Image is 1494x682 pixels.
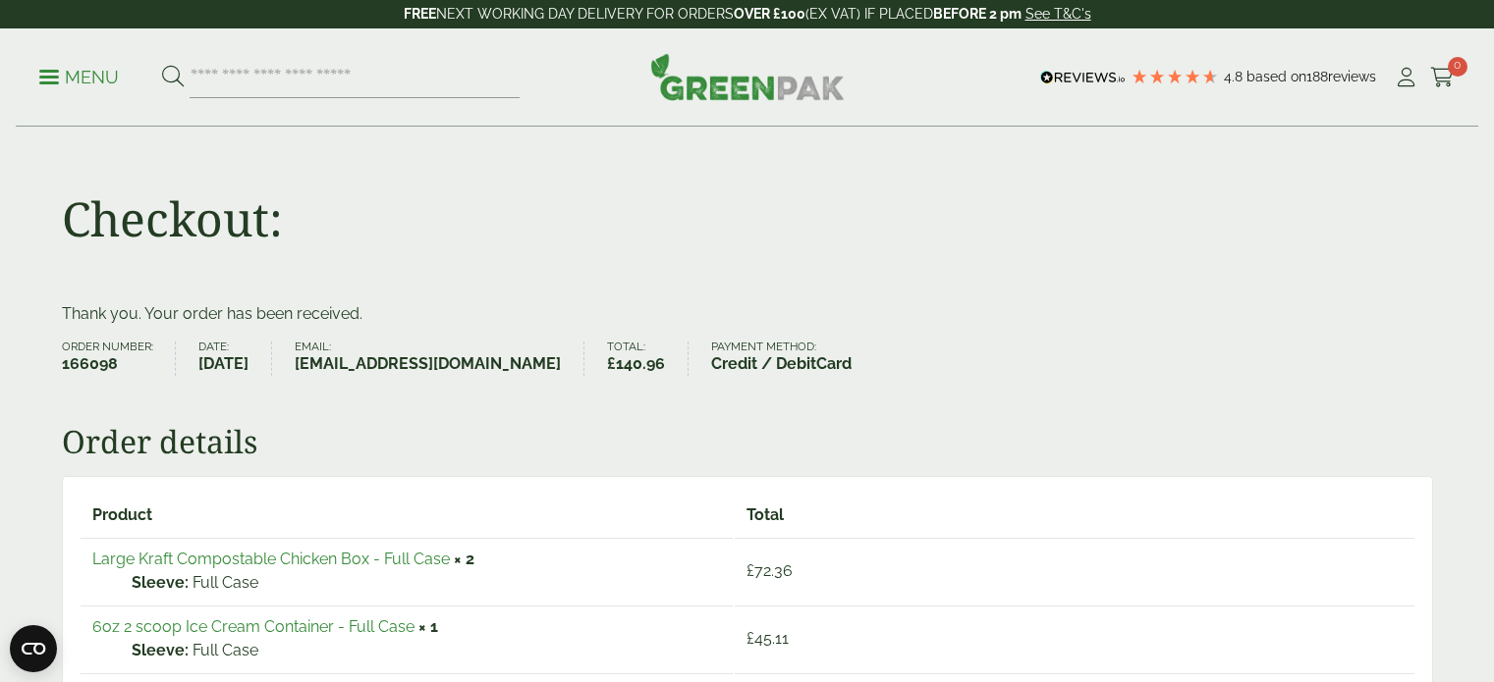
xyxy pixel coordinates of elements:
span: £ [747,561,754,580]
img: GreenPak Supplies [650,53,845,100]
strong: FREE [404,6,436,22]
strong: Credit / DebitCard [711,352,852,376]
strong: BEFORE 2 pm [933,6,1022,22]
p: Menu [39,66,119,89]
button: Open CMP widget [10,625,57,672]
li: Total: [607,341,689,376]
strong: × 2 [454,550,474,568]
strong: Sleeve: [132,639,189,662]
strong: Sleeve: [132,571,189,595]
span: 4.8 [1224,69,1246,84]
a: Menu [39,66,119,85]
strong: [DATE] [198,352,249,376]
li: Order number: [62,341,177,376]
a: 0 [1430,63,1455,92]
strong: 166098 [62,352,153,376]
span: 0 [1448,57,1467,77]
p: Thank you. Your order has been received. [62,302,1433,326]
li: Date: [198,341,272,376]
span: 188 [1306,69,1328,84]
i: My Account [1394,68,1418,87]
h1: Checkout: [62,190,283,247]
bdi: 72.36 [747,561,793,580]
p: Full Case [132,639,721,662]
th: Product [81,495,733,536]
a: See T&C's [1025,6,1091,22]
bdi: 45.11 [747,629,789,648]
h2: Order details [62,423,1433,460]
bdi: 140.96 [607,354,665,373]
i: Cart [1430,68,1455,87]
a: Large Kraft Compostable Chicken Box - Full Case [92,550,450,568]
div: 4.79 Stars [1131,68,1219,85]
span: £ [607,354,616,373]
span: £ [747,629,754,648]
span: reviews [1328,69,1376,84]
li: Payment method: [711,341,874,376]
p: Full Case [132,571,721,595]
strong: [EMAIL_ADDRESS][DOMAIN_NAME] [295,352,561,376]
strong: × 1 [418,617,438,636]
li: Email: [295,341,584,376]
strong: OVER £100 [734,6,805,22]
img: REVIEWS.io [1040,71,1126,84]
span: Based on [1246,69,1306,84]
th: Total [735,495,1414,536]
a: 6oz 2 scoop Ice Cream Container - Full Case [92,617,415,636]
